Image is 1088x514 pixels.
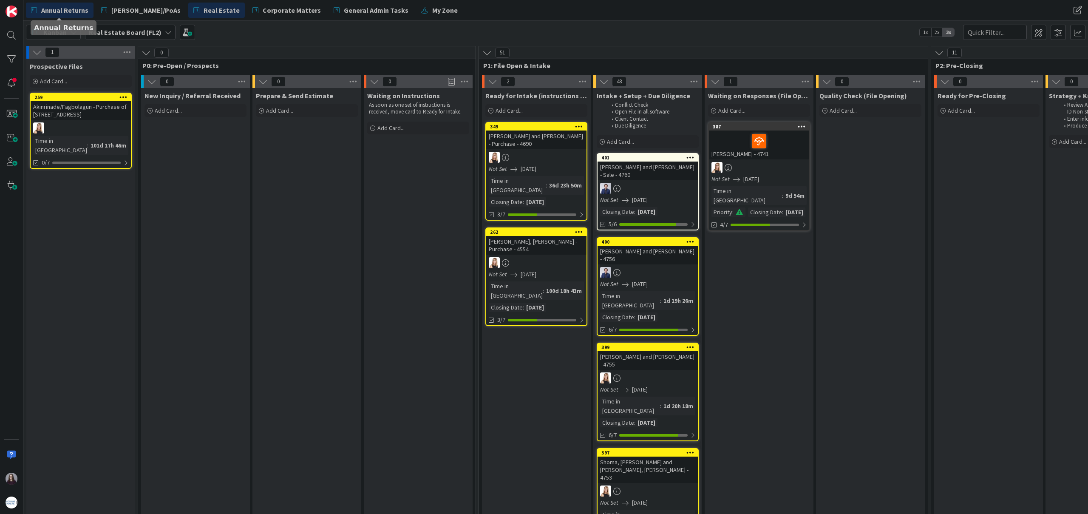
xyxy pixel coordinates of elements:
div: Closing Date [489,197,523,207]
span: 51 [495,48,510,58]
a: Corporate Matters [247,3,326,18]
span: 3x [943,28,954,37]
span: 0 [271,77,286,87]
input: Quick Filter... [963,25,1027,40]
span: 0 [953,77,967,87]
a: 259Akinrinade/Fagbolagun - Purchase of [STREET_ADDRESS]DBTime in [GEOGRAPHIC_DATA]:101d 17h 46m0/7 [30,93,132,169]
a: 401[PERSON_NAME] and [PERSON_NAME] - Sale - 4760CUNot Set[DATE]Closing Date:[DATE]5/6 [597,153,699,230]
span: 1 [723,77,738,87]
div: Time in [GEOGRAPHIC_DATA] [600,397,660,415]
span: 0 [835,77,849,87]
span: Ready for Intake (instructions received) [485,91,587,100]
img: DB [489,152,500,163]
div: Shoma, [PERSON_NAME] and [PERSON_NAME], [PERSON_NAME] - 4753 [598,457,698,483]
span: 0 [382,77,397,87]
span: P0: Pre-Open / Prospects [142,61,465,70]
span: [DATE] [521,165,536,173]
span: : [782,191,783,200]
div: Priority [711,207,732,217]
div: 262[PERSON_NAME], [PERSON_NAME] - Purchase - 4554 [486,228,586,255]
div: Time in [GEOGRAPHIC_DATA] [711,186,782,205]
span: Waiting on Responses (File Opening) [708,91,810,100]
span: 0 [160,77,174,87]
i: Not Set [600,499,618,506]
img: BC [6,473,17,485]
span: Add Card... [1059,138,1086,145]
span: New Inquiry / Referral Received [144,91,241,100]
span: Intake + Setup + Due Diligence [597,91,690,100]
p: As soon as one set of instructions is received, move card to Ready for Intake. [369,102,467,116]
li: Due Diligence [607,122,697,129]
div: 401 [598,154,698,162]
span: Annual Returns [41,5,88,15]
a: 262[PERSON_NAME], [PERSON_NAME] - Purchase - 4554DBNot Set[DATE]Time in [GEOGRAPHIC_DATA]:100d 18... [485,227,587,326]
div: 101d 17h 46m [88,141,128,150]
span: 3/7 [497,315,505,324]
span: 5/6 [609,220,617,229]
a: 399[PERSON_NAME] and [PERSON_NAME] - 4755DBNot Set[DATE]Time in [GEOGRAPHIC_DATA]:1d 20h 18mClosi... [597,343,699,441]
span: Add Card... [40,77,67,85]
div: Closing Date [600,312,634,322]
i: Not Set [711,175,730,183]
img: DB [489,257,500,268]
div: DB [31,122,131,133]
div: 400 [601,239,698,245]
i: Not Set [600,280,618,288]
div: 100d 18h 43m [544,286,584,295]
div: DB [709,162,809,173]
div: Akinrinade/Fagbolagun - Purchase of [STREET_ADDRESS] [31,101,131,120]
div: 1d 19h 26m [661,296,695,305]
span: 0 [1064,77,1079,87]
div: 387[PERSON_NAME] - 4741 [709,123,809,159]
div: 399 [598,344,698,351]
a: Real Estate [188,3,245,18]
li: Open File in all software [607,108,697,115]
span: [PERSON_NAME]/PoAs [111,5,181,15]
div: Time in [GEOGRAPHIC_DATA] [600,291,660,310]
div: 259 [31,94,131,101]
div: Closing Date [600,418,634,427]
span: Ready for Pre-Closing [938,91,1006,100]
span: : [523,197,524,207]
div: 387 [709,123,809,131]
div: 262 [486,228,586,236]
a: 349[PERSON_NAME] and [PERSON_NAME] - Purchase - 4690DBNot Set[DATE]Time in [GEOGRAPHIC_DATA]:36d ... [485,122,587,221]
span: 3/7 [497,210,505,219]
div: [DATE] [524,303,546,312]
span: 2 [501,77,515,87]
div: [DATE] [524,197,546,207]
span: Quality Check (File Opening) [819,91,907,100]
div: 1d 20h 18m [661,401,695,411]
span: : [543,286,544,295]
div: 400 [598,238,698,246]
span: : [87,141,88,150]
span: : [782,207,783,217]
li: Conflict Check [607,102,697,108]
img: DB [600,486,611,497]
a: My Zone [416,3,463,18]
span: [DATE] [743,175,759,184]
span: Add Card... [155,107,182,114]
div: Closing Date [748,207,782,217]
div: 397Shoma, [PERSON_NAME] and [PERSON_NAME], [PERSON_NAME] - 4753 [598,449,698,483]
span: [DATE] [521,270,536,279]
div: [PERSON_NAME] and [PERSON_NAME] - 4756 [598,246,698,264]
span: 6/7 [609,325,617,334]
div: Closing Date [489,303,523,312]
div: DB [486,152,586,163]
div: CU [598,267,698,278]
span: Add Card... [266,107,293,114]
span: 4/7 [720,220,728,229]
span: Prospective Files [30,62,83,71]
span: 48 [612,77,626,87]
span: 0 [154,48,169,58]
img: DB [600,372,611,383]
div: 9d 54m [783,191,807,200]
div: CU [598,183,698,194]
span: : [732,207,734,217]
span: Prepare & Send Estimate [256,91,333,100]
div: DB [598,486,698,497]
span: Add Card... [830,107,857,114]
span: 1x [920,28,931,37]
div: 349 [486,123,586,131]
